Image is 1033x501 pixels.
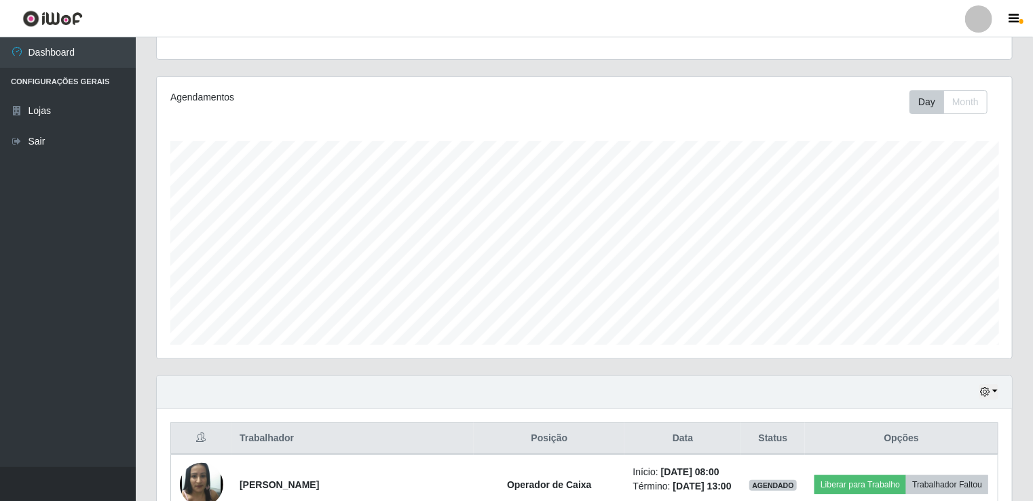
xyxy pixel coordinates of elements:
th: Opções [805,423,998,455]
li: Término: [633,479,732,494]
strong: [PERSON_NAME] [240,479,319,490]
div: Agendamentos [170,90,504,105]
span: AGENDADO [749,480,797,491]
th: Posição [474,423,624,455]
li: Início: [633,465,732,479]
div: First group [909,90,988,114]
button: Month [943,90,988,114]
button: Trabalhador Faltou [906,475,988,494]
div: Toolbar with button groups [909,90,998,114]
strong: Operador de Caixa [507,479,592,490]
time: [DATE] 08:00 [661,466,719,477]
img: CoreUI Logo [22,10,83,27]
th: Data [624,423,740,455]
time: [DATE] 13:00 [673,481,732,491]
th: Trabalhador [231,423,474,455]
button: Day [909,90,944,114]
button: Liberar para Trabalho [814,475,906,494]
th: Status [741,423,806,455]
